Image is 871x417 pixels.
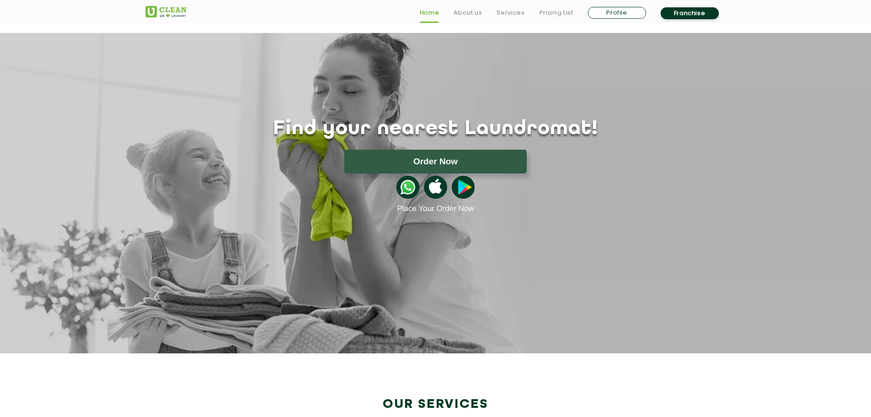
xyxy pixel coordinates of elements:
a: Profile [588,7,646,19]
a: Place Your Order Now [397,204,474,213]
img: apple-icon.png [424,176,447,199]
button: Order Now [344,150,527,173]
img: whatsappicon.png [396,176,419,199]
a: About us [454,7,482,18]
a: Home [420,7,439,18]
img: UClean Laundry and Dry Cleaning [145,6,187,17]
h1: Find your nearest Laundromat! [139,118,733,141]
h2: Our Services [145,397,726,412]
a: Pricing List [540,7,573,18]
a: Franchise [661,7,719,19]
img: playstoreicon.png [452,176,475,199]
a: Services [497,7,524,18]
